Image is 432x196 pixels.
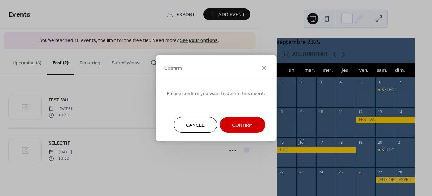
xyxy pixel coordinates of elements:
button: Confirm [220,117,265,133]
span: Cancel [186,121,205,129]
span: Please confirm you want to delete this event. [167,90,265,97]
span: Confirm [164,65,182,72]
button: Cancel [174,117,217,133]
span: Confirm [232,121,253,129]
